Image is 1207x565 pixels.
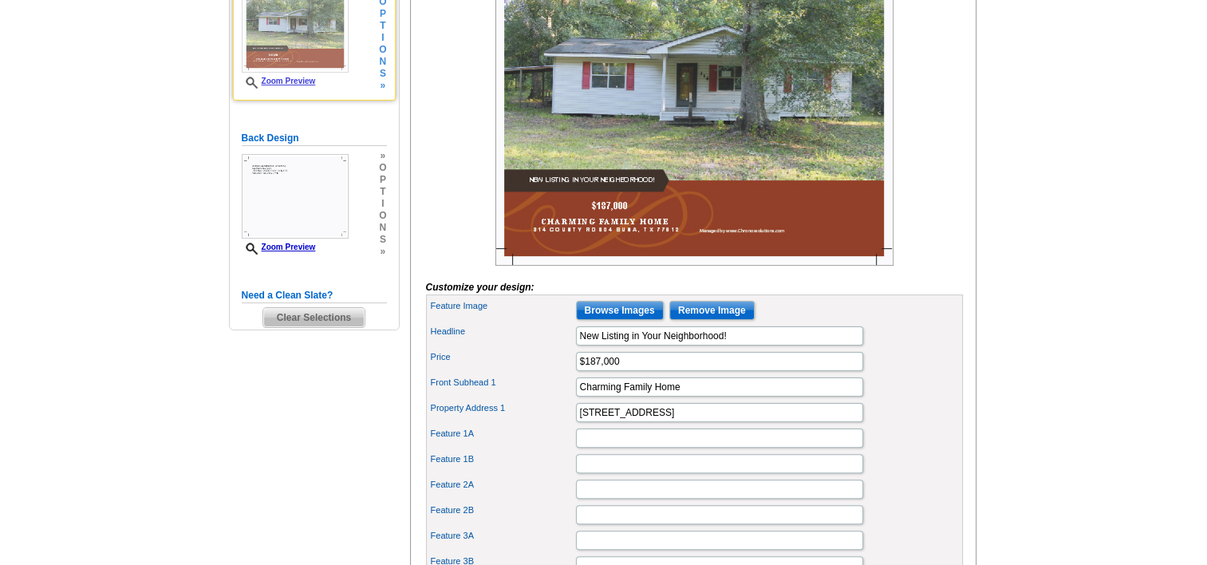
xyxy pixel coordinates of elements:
img: Z18894178_00001_2.jpg [242,154,349,239]
span: o [379,162,386,174]
label: Feature 2B [431,504,574,517]
span: t [379,20,386,32]
span: i [379,32,386,44]
span: » [379,80,386,92]
label: Feature Image [431,299,574,313]
label: Price [431,350,574,364]
label: Feature 2A [431,478,574,492]
label: Headline [431,325,574,338]
span: » [379,150,386,162]
span: i [379,198,386,210]
i: Customize your design: [426,282,534,293]
span: s [379,68,386,80]
label: Feature 1A [431,427,574,441]
span: s [379,234,386,246]
a: Zoom Preview [242,243,316,251]
span: p [379,174,386,186]
input: Browse Images [576,301,664,320]
h5: Back Design [242,131,387,146]
span: n [379,56,386,68]
label: Front Subhead 1 [431,376,574,389]
a: Zoom Preview [242,77,316,85]
input: Remove Image [669,301,755,320]
span: n [379,222,386,234]
label: Feature 3A [431,529,574,543]
span: Clear Selections [263,308,365,327]
span: » [379,246,386,258]
span: t [379,186,386,198]
label: Property Address 1 [431,401,574,415]
h5: Need a Clean Slate? [242,288,387,303]
span: o [379,210,386,222]
label: Feature 1B [431,452,574,466]
span: o [379,44,386,56]
iframe: LiveChat chat widget [888,194,1207,565]
span: p [379,8,386,20]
